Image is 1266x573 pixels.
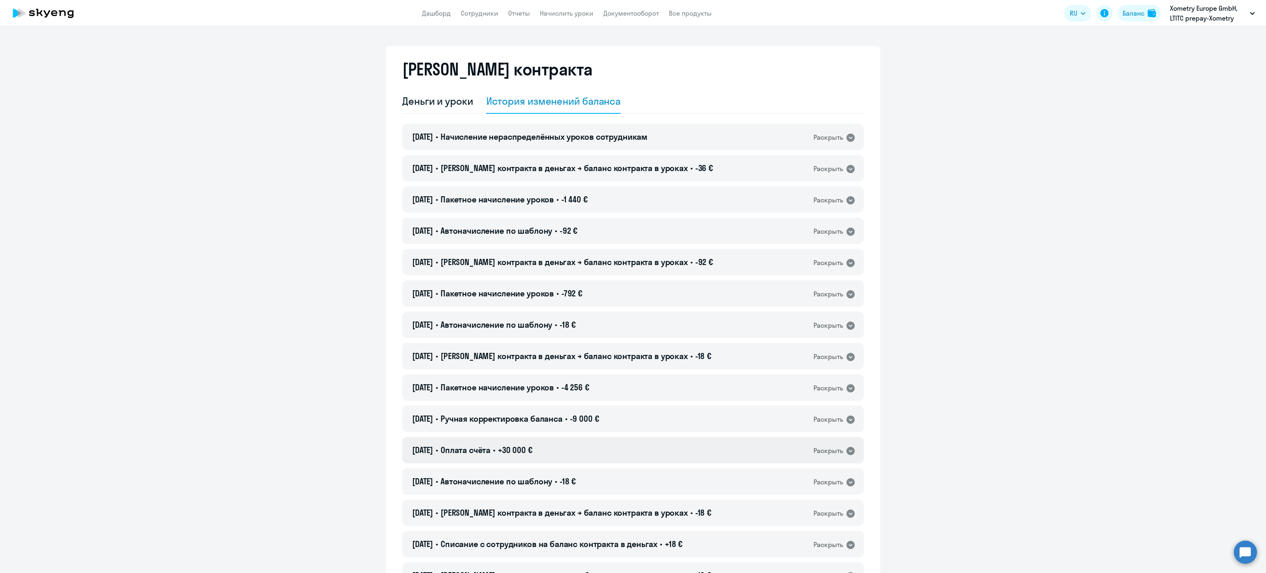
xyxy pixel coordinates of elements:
[412,163,433,173] span: [DATE]
[814,195,843,205] div: Раскрыть
[556,288,559,298] span: •
[695,257,713,267] span: -92 €
[556,194,559,204] span: •
[441,539,657,549] span: Списание с сотрудников на баланс контракта в деньгах
[695,163,713,173] span: -36 €
[695,351,711,361] span: -18 €
[436,413,438,424] span: •
[441,476,552,486] span: Автоначисление по шаблону
[570,413,599,424] span: -9 000 €
[436,382,438,392] span: •
[508,9,530,17] a: Отчеты
[436,445,438,455] span: •
[436,132,438,142] span: •
[436,476,438,486] span: •
[436,257,438,267] span: •
[1166,3,1259,23] button: Xometry Europe GmbH, LTITC prepay-Xometry Europe GmbH_Основной
[441,319,552,330] span: Автоначисление по шаблону
[461,9,498,17] a: Сотрудники
[690,507,693,518] span: •
[555,476,557,486] span: •
[441,351,688,361] span: [PERSON_NAME] контракта в деньгах → баланс контракта в уроках
[814,320,843,331] div: Раскрыть
[441,413,563,424] span: Ручная корректировка баланса
[493,445,495,455] span: •
[412,319,433,330] span: [DATE]
[436,194,438,204] span: •
[660,539,662,549] span: •
[1070,8,1077,18] span: RU
[560,319,576,330] span: -18 €
[1118,5,1161,21] button: Балансbalance
[669,9,712,17] a: Все продукты
[690,351,693,361] span: •
[441,132,647,142] span: Начисление нераспределённых уроков сотрудникам
[1148,9,1156,17] img: balance
[441,257,688,267] span: [PERSON_NAME] контракта в деньгах → баланс контракта в уроках
[814,477,843,487] div: Раскрыть
[561,194,588,204] span: -1 440 €
[556,382,559,392] span: •
[436,539,438,549] span: •
[441,445,490,455] span: Оплата счёта
[814,383,843,393] div: Раскрыть
[436,288,438,298] span: •
[695,507,711,518] span: -18 €
[561,382,589,392] span: -4 256 €
[436,319,438,330] span: •
[402,59,593,79] h2: [PERSON_NAME] контракта
[412,476,433,486] span: [DATE]
[436,225,438,236] span: •
[412,132,433,142] span: [DATE]
[1170,3,1247,23] p: Xometry Europe GmbH, LTITC prepay-Xometry Europe GmbH_Основной
[412,225,433,236] span: [DATE]
[441,225,552,236] span: Автоначисление по шаблону
[690,163,693,173] span: •
[412,288,433,298] span: [DATE]
[436,163,438,173] span: •
[555,319,557,330] span: •
[814,352,843,362] div: Раскрыть
[690,257,693,267] span: •
[814,258,843,268] div: Раскрыть
[441,507,688,518] span: [PERSON_NAME] контракта в деньгах → баланс контракта в уроках
[441,194,554,204] span: Пакетное начисление уроков
[665,539,682,549] span: +18 €
[561,288,582,298] span: -792 €
[412,539,433,549] span: [DATE]
[498,445,532,455] span: +30 000 €
[412,413,433,424] span: [DATE]
[412,194,433,204] span: [DATE]
[814,289,843,299] div: Раскрыть
[412,351,433,361] span: [DATE]
[814,446,843,456] div: Раскрыть
[560,225,577,236] span: -92 €
[412,257,433,267] span: [DATE]
[436,351,438,361] span: •
[441,288,554,298] span: Пакетное начисление уроков
[1123,8,1144,18] div: Баланс
[441,382,554,392] span: Пакетное начисление уроков
[1064,5,1091,21] button: RU
[412,507,433,518] span: [DATE]
[441,163,688,173] span: [PERSON_NAME] контракта в деньгах → баланс контракта в уроках
[814,132,843,143] div: Раскрыть
[540,9,593,17] a: Начислить уроки
[486,94,621,108] div: История изменений баланса
[814,540,843,550] div: Раскрыть
[814,164,843,174] div: Раскрыть
[814,508,843,519] div: Раскрыть
[814,414,843,425] div: Раскрыть
[555,225,557,236] span: •
[436,507,438,518] span: •
[565,413,567,424] span: •
[402,94,473,108] div: Деньги и уроки
[412,445,433,455] span: [DATE]
[814,226,843,237] div: Раскрыть
[560,476,576,486] span: -18 €
[603,9,659,17] a: Документооборот
[412,382,433,392] span: [DATE]
[422,9,451,17] a: Дашборд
